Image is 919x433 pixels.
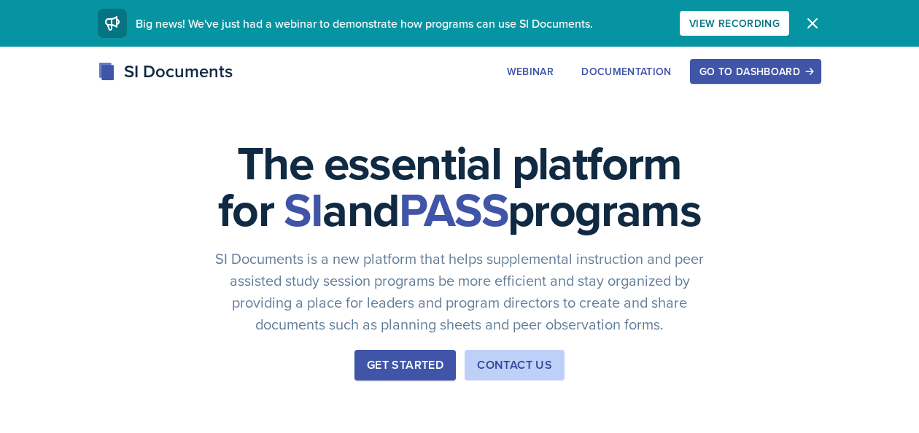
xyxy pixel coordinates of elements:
[689,17,780,29] div: View Recording
[572,59,681,84] button: Documentation
[136,15,593,31] span: Big news! We've just had a webinar to demonstrate how programs can use SI Documents.
[507,66,554,77] div: Webinar
[465,350,565,381] button: Contact Us
[680,11,789,36] button: View Recording
[367,356,443,374] div: Get Started
[581,66,672,77] div: Documentation
[497,59,563,84] button: Webinar
[699,66,812,77] div: Go to Dashboard
[477,356,552,374] div: Contact Us
[690,59,821,84] button: Go to Dashboard
[98,58,233,85] div: SI Documents
[354,350,456,381] button: Get Started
